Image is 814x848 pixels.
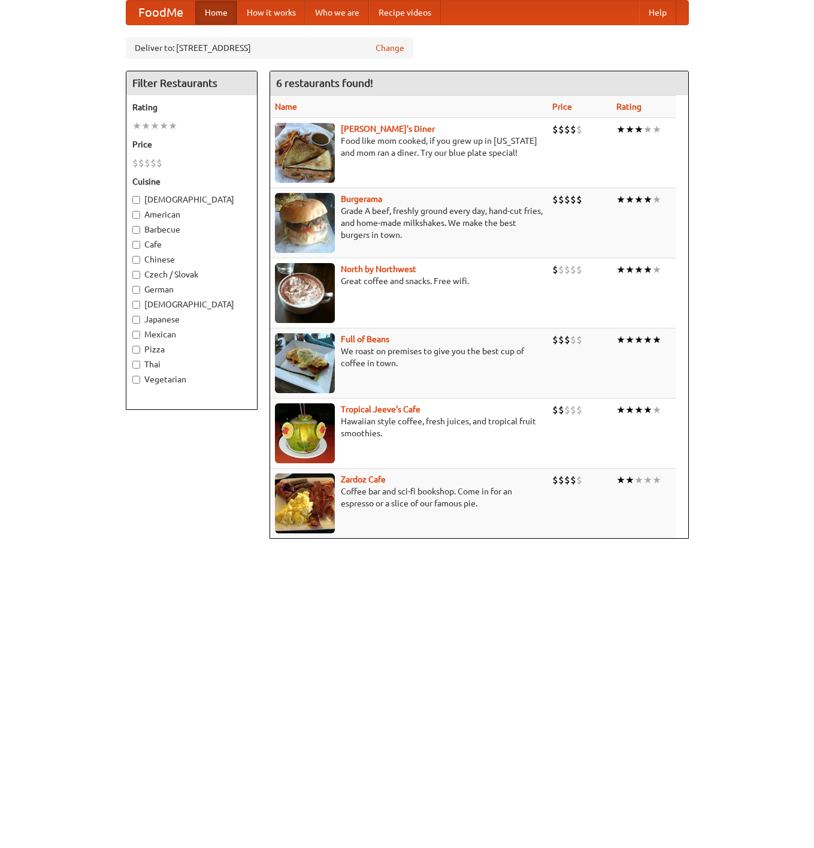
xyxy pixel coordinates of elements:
[341,405,420,414] b: Tropical Jeeve's Cafe
[132,254,251,265] label: Chinese
[138,156,144,170] li: $
[558,473,564,487] li: $
[576,473,582,487] li: $
[634,473,643,487] li: ★
[150,119,159,132] li: ★
[652,473,661,487] li: ★
[132,346,140,354] input: Pizza
[634,333,643,346] li: ★
[275,123,335,183] img: sallys.jpg
[132,316,140,324] input: Japanese
[126,1,195,25] a: FoodMe
[132,176,251,188] h5: Cuisine
[552,193,558,206] li: $
[616,403,625,417] li: ★
[369,1,441,25] a: Recipe videos
[558,333,564,346] li: $
[341,124,435,134] b: [PERSON_NAME]'s Diner
[634,263,643,276] li: ★
[625,333,634,346] li: ★
[652,263,661,276] li: ★
[552,123,558,136] li: $
[132,194,251,206] label: [DEMOGRAPHIC_DATA]
[552,473,558,487] li: $
[275,263,335,323] img: north.jpg
[616,193,625,206] li: ★
[275,485,543,509] p: Coffee bar and sci-fi bookshop. Come in for an espresso or a slice of our famous pie.
[616,263,625,276] li: ★
[132,298,251,310] label: [DEMOGRAPHIC_DATA]
[195,1,237,25] a: Home
[570,193,576,206] li: $
[558,403,564,417] li: $
[275,275,543,287] p: Great coffee and snacks. Free wifi.
[570,473,576,487] li: $
[132,286,140,294] input: German
[634,123,643,136] li: ★
[552,403,558,417] li: $
[276,77,373,89] ng-pluralize: 6 restaurants found!
[652,123,661,136] li: ★
[616,102,641,111] a: Rating
[639,1,676,25] a: Help
[275,135,543,159] p: Food like mom cooked, if you grew up in [US_STATE] and mom ran a diner. Try our blue plate special!
[132,376,140,384] input: Vegetarian
[625,473,634,487] li: ★
[132,283,251,295] label: German
[625,123,634,136] li: ★
[132,271,140,279] input: Czech / Slovak
[564,263,570,276] li: $
[144,156,150,170] li: $
[576,333,582,346] li: $
[132,331,140,339] input: Mexican
[132,313,251,325] label: Japanese
[643,473,652,487] li: ★
[341,334,389,344] a: Full of Beans
[132,239,251,251] label: Cafe
[275,473,335,533] img: zardoz.jpg
[576,263,582,276] li: $
[625,193,634,206] li: ★
[570,263,576,276] li: $
[275,193,335,253] img: burgerama.jpg
[616,333,625,346] li: ★
[159,119,168,132] li: ★
[156,156,162,170] li: $
[341,194,382,204] a: Burgerama
[564,403,570,417] li: $
[558,123,564,136] li: $
[132,224,251,236] label: Barbecue
[616,123,625,136] li: ★
[168,119,177,132] li: ★
[132,328,251,340] label: Mexican
[141,119,150,132] li: ★
[237,1,305,25] a: How it works
[132,256,140,264] input: Chinese
[132,209,251,221] label: American
[643,263,652,276] li: ★
[652,193,661,206] li: ★
[126,71,257,95] h4: Filter Restaurants
[275,205,543,241] p: Grade A beef, freshly ground every day, hand-cut fries, and home-made milkshakes. We make the bes...
[132,156,138,170] li: $
[275,415,543,439] p: Hawaiian style coffee, fresh juices, and tropical fruit smoothies.
[634,193,643,206] li: ★
[132,211,140,219] input: American
[132,373,251,385] label: Vegetarian
[275,102,297,111] a: Name
[576,193,582,206] li: $
[275,403,335,463] img: jeeves.jpg
[132,343,251,355] label: Pizza
[643,333,652,346] li: ★
[132,119,141,132] li: ★
[576,123,582,136] li: $
[150,156,156,170] li: $
[341,475,386,484] a: Zardoz Cafe
[132,241,140,249] input: Cafe
[275,333,335,393] img: beans.jpg
[132,268,251,280] label: Czech / Slovak
[564,473,570,487] li: $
